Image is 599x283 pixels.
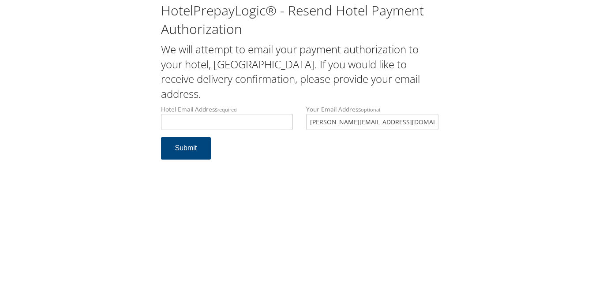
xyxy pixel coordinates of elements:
h1: HotelPrepayLogic® - Resend Hotel Payment Authorization [161,1,438,38]
small: required [217,106,237,113]
small: optional [361,106,380,113]
button: Submit [161,137,211,160]
label: Your Email Address [306,105,438,130]
input: Your Email Addressoptional [306,114,438,130]
label: Hotel Email Address [161,105,293,130]
h2: We will attempt to email your payment authorization to your hotel, [GEOGRAPHIC_DATA]. If you woul... [161,42,438,101]
input: Hotel Email Addressrequired [161,114,293,130]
